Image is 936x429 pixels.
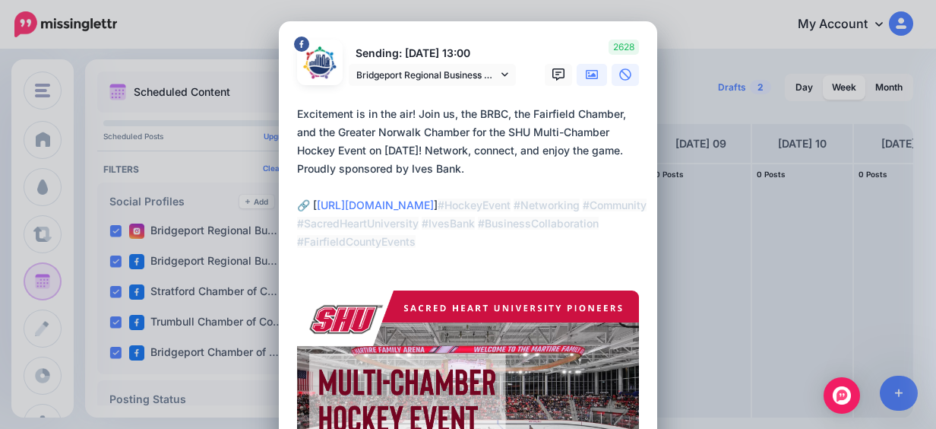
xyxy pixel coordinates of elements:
[349,45,516,62] p: Sending: [DATE] 13:00
[356,67,498,83] span: Bridgeport Regional Business Council page
[824,377,860,414] div: Open Intercom Messenger
[297,105,647,251] div: Excitement is in the air! Join us, the BRBC, the Fairfield Chamber, and the Greater Norwalk Chamb...
[349,64,516,86] a: Bridgeport Regional Business Council page
[302,44,338,81] img: 326353443_583245609911355_7624060508075186304_n-bsa150316.png
[609,40,639,55] span: 2628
